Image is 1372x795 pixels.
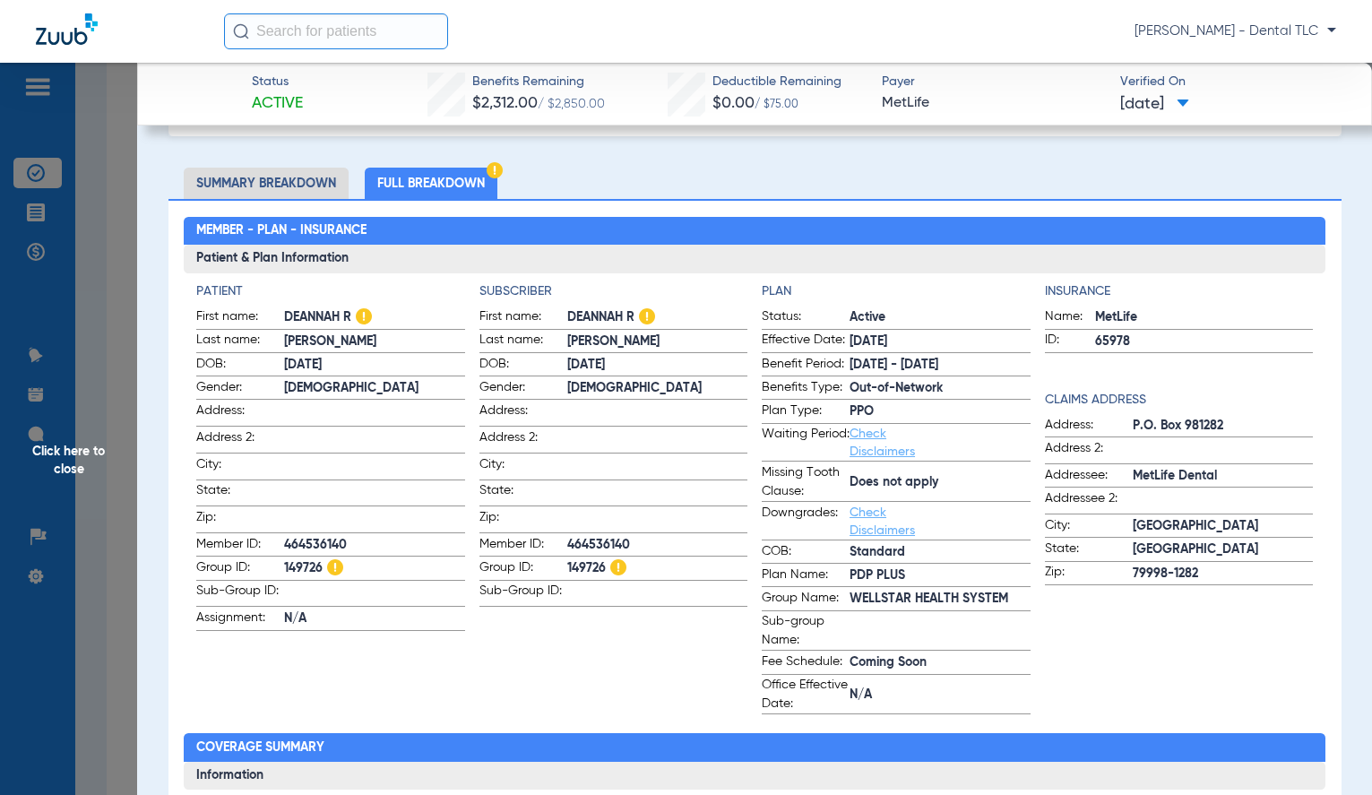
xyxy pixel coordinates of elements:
[850,402,1031,421] span: PPO
[1045,489,1133,514] span: Addressee 2:
[850,686,1031,704] span: N/A
[762,402,850,423] span: Plan Type:
[479,508,567,532] span: Zip:
[850,379,1031,398] span: Out-of-Network
[479,331,567,352] span: Last name:
[1133,517,1314,536] span: [GEOGRAPHIC_DATA]
[712,95,755,111] span: $0.00
[762,282,1031,301] app-breakdown-title: Plan
[196,428,284,453] span: Address 2:
[252,73,303,91] span: Status
[327,559,343,575] img: Hazard
[196,402,284,426] span: Address:
[538,98,605,110] span: / $2,850.00
[882,73,1105,91] span: Payer
[762,378,850,400] span: Benefits Type:
[1045,282,1314,301] h4: Insurance
[639,308,655,324] img: Hazard
[850,428,915,458] a: Check Disclaimers
[356,308,372,324] img: Hazard
[196,455,284,480] span: City:
[567,333,748,351] span: [PERSON_NAME]
[850,543,1031,562] span: Standard
[850,356,1031,375] span: [DATE] - [DATE]
[610,559,626,575] img: Hazard
[1133,540,1314,559] span: [GEOGRAPHIC_DATA]
[1045,540,1133,561] span: State:
[36,13,98,45] img: Zuub Logo
[184,762,1325,791] h3: Information
[1045,391,1314,410] h4: Claims Address
[479,282,748,301] app-breakdown-title: Subscriber
[284,609,464,628] span: N/A
[762,355,850,376] span: Benefit Period:
[1282,709,1372,795] iframe: Chat Widget
[567,536,748,555] span: 464536140
[567,356,748,375] span: [DATE]
[196,508,284,532] span: Zip:
[184,733,1325,762] h2: Coverage Summary
[184,217,1325,246] h2: Member - Plan - Insurance
[479,582,567,606] span: Sub-Group ID:
[479,558,567,580] span: Group ID:
[479,455,567,480] span: City:
[284,333,464,351] span: [PERSON_NAME]
[567,559,748,578] span: 149726
[850,566,1031,585] span: PDP PLUS
[762,463,850,501] span: Missing Tooth Clause:
[196,331,284,352] span: Last name:
[762,676,850,713] span: Office Effective Date:
[850,506,915,537] a: Check Disclaimers
[196,282,464,301] app-breakdown-title: Patient
[1045,416,1133,437] span: Address:
[762,542,850,564] span: COB:
[1133,565,1314,583] span: 79998-1282
[850,333,1031,351] span: [DATE]
[479,535,567,557] span: Member ID:
[567,308,748,327] span: DEANNAH R
[762,331,850,352] span: Effective Date:
[184,168,349,199] li: Summary Breakdown
[196,558,284,580] span: Group ID:
[1045,466,1133,488] span: Addressee:
[284,379,464,398] span: [DEMOGRAPHIC_DATA]
[762,652,850,674] span: Fee Schedule:
[850,590,1031,609] span: WELLSTAR HEALTH SYSTEM
[1135,22,1336,40] span: [PERSON_NAME] - Dental TLC
[882,92,1105,115] span: MetLife
[762,566,850,587] span: Plan Name:
[850,653,1031,672] span: Coming Soon
[1133,467,1314,486] span: MetLife Dental
[850,473,1031,492] span: Does not apply
[1120,73,1343,91] span: Verified On
[196,378,284,400] span: Gender:
[196,307,284,329] span: First name:
[1045,516,1133,538] span: City:
[196,355,284,376] span: DOB:
[284,356,464,375] span: [DATE]
[479,481,567,506] span: State:
[487,162,503,178] img: Hazard
[1045,307,1095,329] span: Name:
[196,582,284,606] span: Sub-Group ID:
[284,536,464,555] span: 464536140
[762,425,850,461] span: Waiting Period:
[224,13,448,49] input: Search for patients
[712,73,841,91] span: Deductible Remaining
[762,589,850,610] span: Group Name:
[479,355,567,376] span: DOB:
[1045,331,1095,352] span: ID:
[755,99,798,110] span: / $75.00
[479,378,567,400] span: Gender:
[479,307,567,329] span: First name:
[479,402,567,426] span: Address:
[472,95,538,111] span: $2,312.00
[1133,417,1314,436] span: P.O. Box 981282
[252,92,303,115] span: Active
[1095,333,1314,351] span: 65978
[1120,93,1189,116] span: [DATE]
[365,168,497,199] li: Full Breakdown
[762,504,850,540] span: Downgrades:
